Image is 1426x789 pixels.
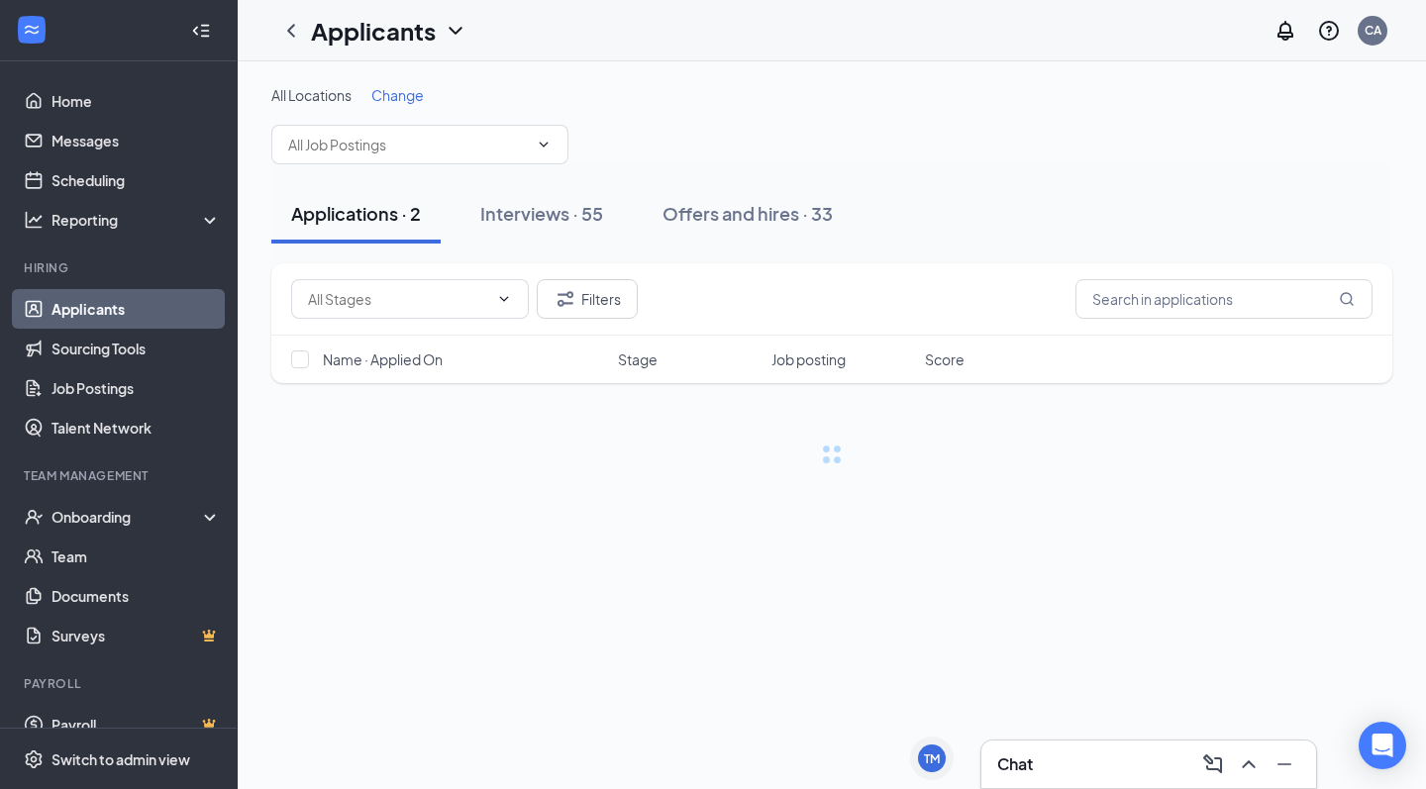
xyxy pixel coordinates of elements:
span: Score [925,349,965,369]
h3: Chat [997,753,1033,775]
svg: ChevronDown [536,137,552,152]
svg: ComposeMessage [1201,752,1225,776]
span: All Locations [271,86,352,104]
div: Hiring [24,259,217,276]
div: TM [924,750,940,767]
div: Payroll [24,675,217,692]
span: Stage [618,349,658,369]
svg: Collapse [191,21,211,41]
svg: Filter [554,287,577,311]
button: Minimize [1269,748,1300,780]
a: Applicants [51,289,221,329]
svg: MagnifyingGlass [1339,291,1355,307]
button: ComposeMessage [1197,748,1229,780]
span: Job posting [771,349,846,369]
a: Scheduling [51,160,221,200]
div: CA [1365,22,1381,39]
div: Switch to admin view [51,749,190,769]
div: Team Management [24,467,217,484]
svg: Settings [24,749,44,769]
svg: Analysis [24,210,44,230]
div: Reporting [51,210,222,230]
div: Open Intercom Messenger [1359,722,1406,769]
a: Home [51,81,221,121]
a: Talent Network [51,408,221,447]
input: All Job Postings [288,134,528,155]
svg: ChevronDown [444,19,467,43]
input: Search in applications [1075,279,1373,319]
a: Documents [51,576,221,616]
svg: ChevronDown [496,291,512,307]
svg: ChevronUp [1237,752,1261,776]
svg: UserCheck [24,507,44,527]
a: Sourcing Tools [51,329,221,368]
svg: ChevronLeft [279,19,303,43]
div: Applications · 2 [291,201,421,226]
input: All Stages [308,288,488,310]
div: Interviews · 55 [480,201,603,226]
span: Change [371,86,424,104]
a: Job Postings [51,368,221,408]
button: Filter Filters [537,279,638,319]
div: Offers and hires · 33 [662,201,833,226]
a: Messages [51,121,221,160]
div: Onboarding [51,507,204,527]
a: PayrollCrown [51,705,221,744]
a: SurveysCrown [51,616,221,655]
button: ChevronUp [1233,748,1265,780]
h1: Applicants [311,14,436,48]
svg: Minimize [1273,752,1296,776]
svg: WorkstreamLogo [22,20,42,40]
a: Team [51,537,221,576]
svg: QuestionInfo [1317,19,1341,43]
span: Name · Applied On [323,349,443,369]
svg: Notifications [1273,19,1297,43]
